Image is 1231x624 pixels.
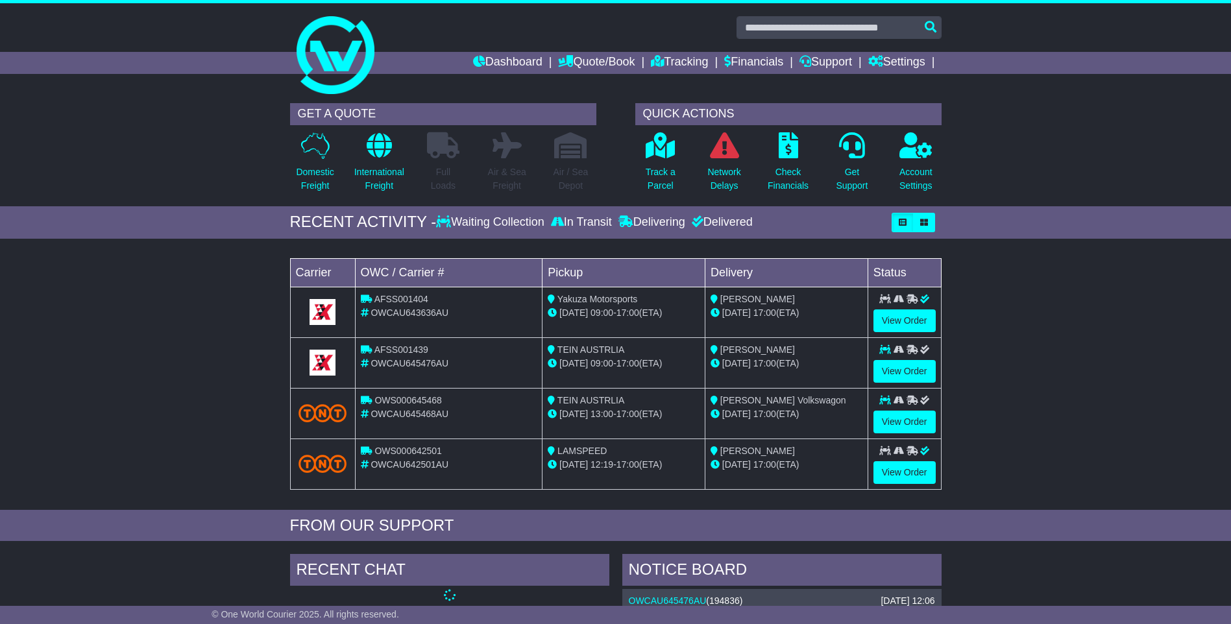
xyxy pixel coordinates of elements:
span: 17:00 [753,459,776,470]
div: RECENT CHAT [290,554,609,589]
span: 12:19 [591,459,613,470]
a: DomesticFreight [295,132,334,200]
a: OWCAU645476AU [629,595,707,606]
span: LAMSPEED [557,446,607,456]
span: 17:00 [616,459,639,470]
span: 17:00 [753,358,776,368]
div: Delivered [689,215,753,230]
a: Quote/Book [558,52,635,74]
a: Support [799,52,852,74]
span: OWCAU645468AU [371,409,448,419]
p: Air & Sea Freight [488,165,526,193]
p: Air / Sea Depot [554,165,589,193]
a: AccountSettings [899,132,933,200]
a: Dashboard [473,52,542,74]
img: GetCarrierServiceLogo [310,299,335,325]
span: [DATE] [722,409,751,419]
span: [DATE] [722,307,751,318]
span: AFSS001439 [374,344,428,355]
p: Network Delays [707,165,740,193]
div: (ETA) [711,407,862,421]
span: 17:00 [616,358,639,368]
img: GetCarrierServiceLogo [310,350,335,376]
div: (ETA) [711,306,862,320]
div: FROM OUR SUPPORT [290,516,942,535]
div: Waiting Collection [436,215,547,230]
span: 17:00 [616,409,639,419]
span: [DATE] [722,358,751,368]
span: OWCAU645476AU [371,358,448,368]
span: [PERSON_NAME] Volkswagon [720,395,846,405]
span: [DATE] [559,307,588,318]
span: OWS000642501 [374,446,442,456]
div: - (ETA) [548,306,700,320]
span: 17:00 [616,307,639,318]
span: [DATE] [722,459,751,470]
p: International Freight [354,165,404,193]
span: 17:00 [753,307,776,318]
a: GetSupport [835,132,868,200]
div: [DATE] 12:06 [881,595,934,606]
a: View Order [873,360,936,383]
p: Track a Parcel [646,165,676,193]
div: (ETA) [711,357,862,370]
div: Delivering [615,215,689,230]
a: CheckFinancials [767,132,809,200]
div: In Transit [548,215,615,230]
span: 13:00 [591,409,613,419]
div: ( ) [629,595,935,606]
span: © One World Courier 2025. All rights reserved. [212,609,399,619]
p: Domestic Freight [296,165,334,193]
td: Status [868,258,941,287]
span: TEIN AUSTRLIA [557,344,624,355]
span: AFSS001404 [374,294,428,304]
div: GET A QUOTE [290,103,596,125]
div: (ETA) [711,458,862,472]
td: OWC / Carrier # [355,258,542,287]
div: QUICK ACTIONS [635,103,942,125]
p: Full Loads [427,165,459,193]
span: TEIN AUSTRLIA [557,395,624,405]
span: 194836 [709,595,740,606]
span: [PERSON_NAME] [720,294,795,304]
span: Yakuza Motorsports [557,294,637,304]
a: NetworkDelays [707,132,741,200]
a: Track aParcel [645,132,676,200]
span: OWCAU643636AU [371,307,448,318]
img: TNT_Domestic.png [299,404,347,422]
a: View Order [873,411,936,433]
span: [DATE] [559,358,588,368]
a: View Order [873,309,936,332]
td: Carrier [290,258,355,287]
td: Pickup [542,258,705,287]
span: [PERSON_NAME] [720,446,795,456]
p: Get Support [836,165,868,193]
a: Financials [724,52,783,74]
div: - (ETA) [548,357,700,370]
span: OWS000645468 [374,395,442,405]
span: 09:00 [591,358,613,368]
div: NOTICE BOARD [622,554,942,589]
span: 09:00 [591,307,613,318]
span: [PERSON_NAME] [720,344,795,355]
p: Account Settings [899,165,932,193]
a: InternationalFreight [354,132,405,200]
td: Delivery [705,258,868,287]
p: Check Financials [768,165,809,193]
div: RECENT ACTIVITY - [290,213,437,232]
a: View Order [873,461,936,484]
span: [DATE] [559,459,588,470]
img: TNT_Domestic.png [299,455,347,472]
span: [DATE] [559,409,588,419]
span: 17:00 [753,409,776,419]
a: Tracking [651,52,708,74]
div: - (ETA) [548,407,700,421]
span: OWCAU642501AU [371,459,448,470]
div: - (ETA) [548,458,700,472]
a: Settings [868,52,925,74]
